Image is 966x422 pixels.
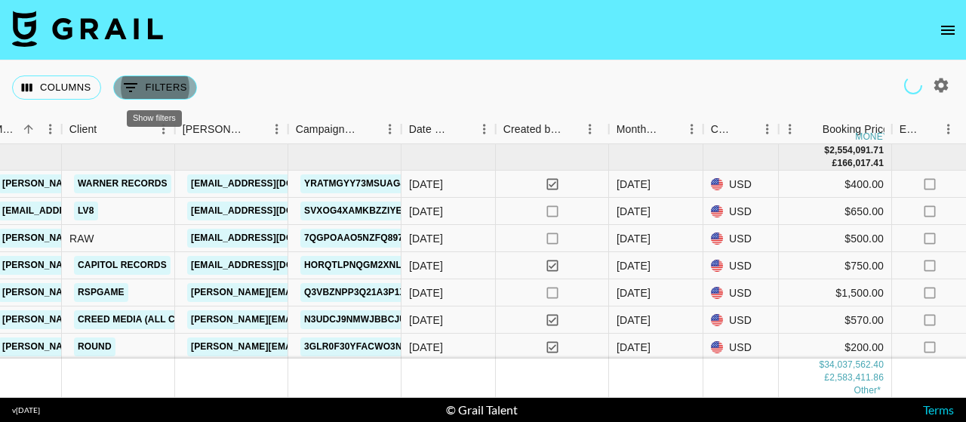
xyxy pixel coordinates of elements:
[829,371,884,384] div: 2,583,411.86
[823,115,889,144] div: Booking Price
[245,119,266,140] button: Sort
[74,256,171,275] a: Capitol Records
[617,285,651,300] div: Aug '24
[69,115,97,144] div: Client
[379,118,401,140] button: Menu
[703,171,779,198] div: USD
[187,174,356,193] a: [EMAIL_ADDRESS][DOMAIN_NAME]
[409,285,443,300] div: 7/30/2024
[409,177,443,192] div: 7/31/2024
[187,310,433,329] a: [PERSON_NAME][EMAIL_ADDRESS][DOMAIN_NAME]
[617,258,651,273] div: Aug '24
[97,119,118,140] button: Sort
[187,283,433,302] a: [PERSON_NAME][EMAIL_ADDRESS][DOMAIN_NAME]
[452,119,473,140] button: Sort
[127,110,182,127] div: Show filters
[74,337,115,356] a: Round
[187,337,433,356] a: [PERSON_NAME][EMAIL_ADDRESS][DOMAIN_NAME]
[703,252,779,279] div: USD
[779,252,892,279] div: $750.00
[854,385,881,396] span: € 27,579.55, CA$ 72,369.46, AU$ 30,132.00
[12,405,40,415] div: v [DATE]
[735,119,756,140] button: Sort
[62,225,175,252] div: RAW
[617,204,651,219] div: Aug '24
[703,225,779,252] div: USD
[617,115,660,144] div: Month Due
[18,119,39,140] button: Sort
[855,132,889,141] div: money
[837,157,884,170] div: 166,017.41
[779,171,892,198] div: $400.00
[660,119,681,140] button: Sort
[829,144,884,157] div: 2,554,091.71
[703,115,779,144] div: Currency
[801,119,823,140] button: Sort
[74,310,231,329] a: Creed Media (All Campaigns)
[74,174,171,193] a: Warner Records
[300,256,431,275] a: horqtLpNqGM2Xnl7iaZZ
[187,256,356,275] a: [EMAIL_ADDRESS][DOMAIN_NAME]
[409,258,443,273] div: 8/3/2024
[300,283,429,302] a: Q3vbZnpp3Q21A3P1XuxP
[937,118,960,140] button: Menu
[921,119,942,140] button: Sort
[446,402,518,417] div: © Grail Talent
[703,306,779,334] div: USD
[832,157,838,170] div: £
[617,340,651,355] div: Aug '24
[824,144,829,157] div: $
[187,202,356,220] a: [EMAIL_ADDRESS][DOMAIN_NAME]
[183,115,245,144] div: [PERSON_NAME]
[562,119,583,140] button: Sort
[617,313,651,328] div: Aug '24
[756,118,779,140] button: Menu
[703,279,779,306] div: USD
[779,306,892,334] div: $570.00
[579,118,601,140] button: Menu
[409,231,443,246] div: 7/19/2024
[300,337,430,356] a: 3glr0F30yfacwO3n3Hsx
[409,340,443,355] div: 8/1/2024
[681,118,703,140] button: Menu
[296,115,358,144] div: Campaign (Type)
[824,359,884,371] div: 34,037,562.40
[923,402,954,417] a: Terms
[703,198,779,225] div: USD
[12,75,101,100] button: Select columns
[187,229,356,248] a: [EMAIL_ADDRESS][DOMAIN_NAME]
[12,11,163,47] img: Grail Talent
[300,174,434,193] a: YRATMgyy73MSUaG49hSc
[779,198,892,225] div: $650.00
[779,118,801,140] button: Menu
[401,115,496,144] div: Date Created
[900,72,925,97] span: Refreshing clients, campaigns...
[409,204,443,219] div: 7/17/2024
[74,283,128,302] a: RSPGAME
[617,177,651,192] div: Aug '24
[503,115,562,144] div: Created by Grail Team
[617,231,651,246] div: Aug '24
[779,225,892,252] div: $500.00
[152,118,175,140] button: Menu
[39,118,62,140] button: Menu
[933,15,963,45] button: open drawer
[779,334,892,361] div: $200.00
[300,310,432,329] a: n3UDcj9NmWJBBCJuFfEj
[711,115,735,144] div: Currency
[266,118,288,140] button: Menu
[703,334,779,361] div: USD
[473,118,496,140] button: Menu
[113,75,197,100] button: Show filters
[779,279,892,306] div: $1,500.00
[409,115,452,144] div: Date Created
[824,371,829,384] div: £
[300,202,429,220] a: SVxoG4XaMkBzZIyE6gtf
[609,115,703,144] div: Month Due
[900,115,921,144] div: Expenses: Remove Commission?
[358,119,379,140] button: Sort
[175,115,288,144] div: Booker
[62,115,175,144] div: Client
[300,229,430,248] a: 7qGPoaAO5nZFq897vH7l
[74,202,98,220] a: LV8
